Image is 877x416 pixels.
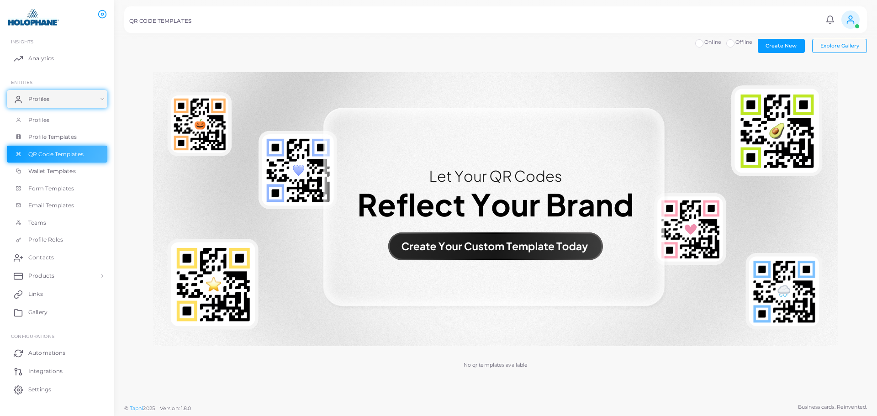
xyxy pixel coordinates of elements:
a: Links [7,285,107,303]
span: Analytics [28,54,54,63]
span: Automations [28,349,65,357]
span: Products [28,272,54,280]
a: Profile Templates [7,128,107,146]
a: Teams [7,214,107,232]
a: Email Templates [7,197,107,214]
span: Explore Gallery [820,42,859,49]
span: © [124,405,191,412]
span: Profiles [28,116,49,124]
span: Gallery [28,308,48,316]
span: Links [28,290,43,298]
span: Email Templates [28,201,74,210]
a: Automations [7,344,107,362]
a: Contacts [7,248,107,267]
span: 2025 [143,405,154,412]
img: logo [8,9,59,26]
a: Profiles [7,111,107,129]
span: Form Templates [28,184,74,193]
span: Business cards. Reinvented. [798,403,867,411]
a: Gallery [7,303,107,321]
span: Online [704,39,721,45]
a: Wallet Templates [7,163,107,180]
span: INSIGHTS [11,39,33,44]
a: QR Code Templates [7,146,107,163]
span: Profile Templates [28,133,77,141]
span: ENTITIES [11,79,32,85]
span: Settings [28,385,51,394]
span: Version: 1.8.0 [160,405,191,411]
a: Profiles [7,90,107,108]
span: Profiles [28,95,49,103]
span: Contacts [28,253,54,262]
span: Offline [735,39,753,45]
p: No qr templates available [464,361,528,369]
span: Teams [28,219,47,227]
a: Form Templates [7,180,107,197]
span: QR Code Templates [28,150,84,158]
span: Create New [766,42,797,49]
a: Tapni [130,405,143,411]
span: Integrations [28,367,63,375]
span: Profile Roles [28,236,63,244]
a: Analytics [7,49,107,68]
h5: QR CODE TEMPLATES [129,18,191,24]
img: No qr templates [153,72,838,346]
a: Products [7,267,107,285]
a: Integrations [7,362,107,380]
button: Create New [758,39,805,53]
button: Explore Gallery [812,39,867,53]
span: Configurations [11,333,54,339]
a: Settings [7,380,107,399]
a: Profile Roles [7,231,107,248]
span: Wallet Templates [28,167,76,175]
